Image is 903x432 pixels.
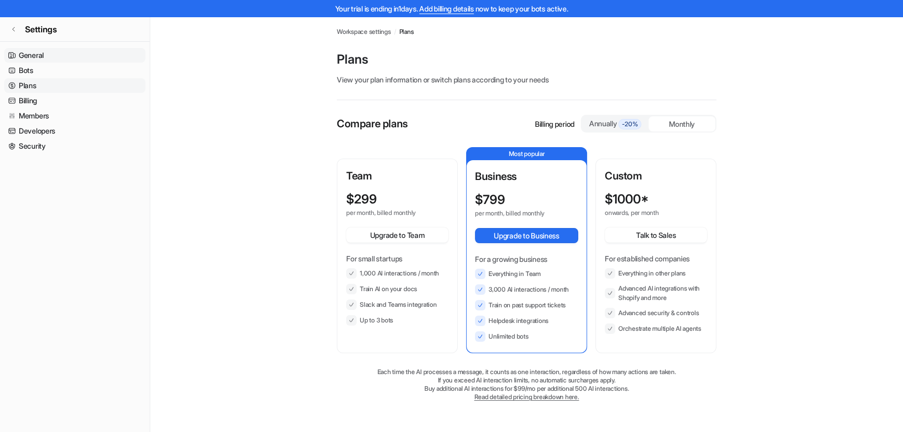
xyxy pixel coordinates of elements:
[4,109,145,123] a: Members
[337,74,716,85] p: View your plan information or switch plans according to your needs
[337,376,716,385] p: If you exceed AI interaction limits, no automatic surcharges apply.
[475,300,578,310] li: Train on past support tickets
[605,308,707,318] li: Advanced security & controls
[605,192,649,207] p: $ 1000*
[605,209,688,217] p: onwards, per month
[346,268,448,279] li: 1,000 AI interactions / month
[346,227,448,243] button: Upgrade to Team
[346,209,430,217] p: per month, billed monthly
[337,116,408,131] p: Compare plans
[475,228,578,243] button: Upgrade to Business
[605,168,707,184] p: Custom
[4,78,145,93] a: Plans
[475,209,559,218] p: per month, billed monthly
[337,385,716,393] p: Buy additional AI interactions for $99/mo per additional 500 AI interactions.
[337,27,391,37] a: Workspace settings
[649,116,715,131] div: Monthly
[586,118,644,129] div: Annually
[475,169,578,184] p: Business
[25,23,57,35] span: Settings
[618,119,641,129] span: -20%
[337,51,716,68] p: Plans
[399,27,413,37] a: Plans
[4,63,145,78] a: Bots
[475,254,578,265] p: For a growing business
[346,168,448,184] p: Team
[419,4,474,13] a: Add billing details
[605,253,707,264] p: For established companies
[535,118,575,129] p: Billing period
[475,193,505,207] p: $ 799
[346,253,448,264] p: For small startups
[474,393,579,401] a: Read detailed pricing breakdown here.
[467,148,587,160] p: Most popular
[475,284,578,295] li: 3,000 AI interactions / month
[605,284,707,303] li: Advanced AI integrations with Shopify and more
[4,93,145,108] a: Billing
[475,331,578,342] li: Unlimited bots
[337,368,716,376] p: Each time the AI processes a message, it counts as one interaction, regardless of how many action...
[605,268,707,279] li: Everything in other plans
[394,27,396,37] span: /
[4,48,145,63] a: General
[605,227,707,243] button: Talk to Sales
[4,139,145,153] a: Security
[4,124,145,138] a: Developers
[346,299,448,310] li: Slack and Teams integration
[346,192,377,207] p: $ 299
[346,315,448,326] li: Up to 3 bots
[475,269,578,279] li: Everything in Team
[475,316,578,326] li: Helpdesk integrations
[346,284,448,294] li: Train AI on your docs
[605,323,707,334] li: Orchestrate multiple AI agents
